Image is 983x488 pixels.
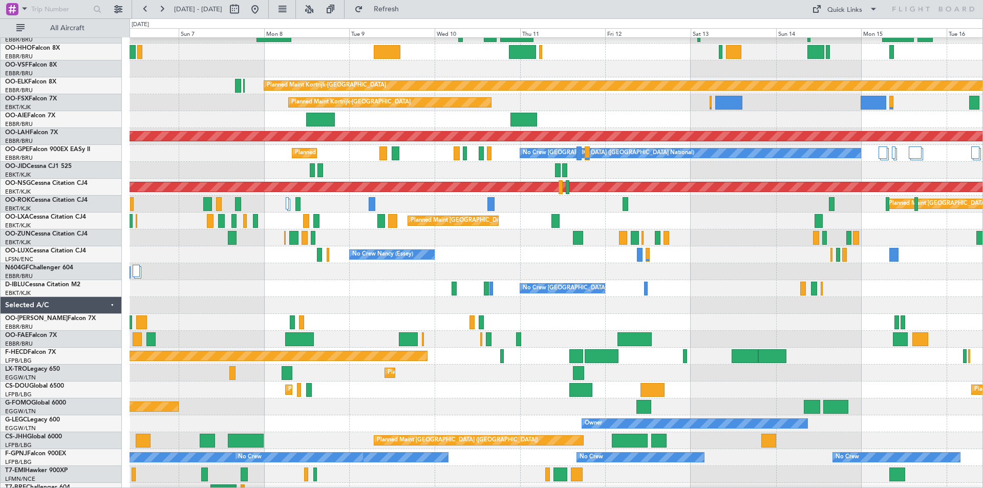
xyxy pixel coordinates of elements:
[5,62,57,68] a: OO-VSFFalcon 8X
[5,197,88,203] a: OO-ROKCessna Citation CJ4
[827,5,862,15] div: Quick Links
[5,366,60,372] a: LX-TROLegacy 650
[523,145,694,161] div: No Crew [GEOGRAPHIC_DATA] ([GEOGRAPHIC_DATA] National)
[5,282,25,288] span: D-IBLU
[5,383,64,389] a: CS-DOUGlobal 6500
[5,163,27,169] span: OO-JID
[5,441,32,449] a: LFPB/LBG
[435,28,520,37] div: Wed 10
[5,197,31,203] span: OO-ROK
[5,323,33,331] a: EBBR/BRU
[5,434,62,440] a: CS-JHHGlobal 6000
[5,171,31,179] a: EBKT/KJK
[5,79,28,85] span: OO-ELK
[585,416,602,431] div: Owner
[5,340,33,348] a: EBBR/BRU
[5,366,27,372] span: LX-TRO
[5,130,58,136] a: OO-LAHFalcon 7X
[5,256,33,263] a: LFSN/ENC
[5,451,27,457] span: F-GPNJ
[5,400,31,406] span: G-FOMO
[5,434,27,440] span: CS-JHH
[5,120,33,128] a: EBBR/BRU
[5,357,32,365] a: LFPB/LBG
[5,130,30,136] span: OO-LAH
[5,425,36,432] a: EGGW/LTN
[5,87,33,94] a: EBBR/BRU
[411,213,596,228] div: Planned Maint [GEOGRAPHIC_DATA] ([GEOGRAPHIC_DATA] National)
[291,95,411,110] div: Planned Maint Kortrijk-[GEOGRAPHIC_DATA]
[238,450,262,465] div: No Crew
[5,180,88,186] a: OO-NSGCessna Citation CJ4
[5,282,80,288] a: D-IBLUCessna Citation M2
[5,79,56,85] a: OO-ELKFalcon 8X
[5,222,31,229] a: EBKT/KJK
[267,78,386,93] div: Planned Maint Kortrijk-[GEOGRAPHIC_DATA]
[174,5,222,14] span: [DATE] - [DATE]
[5,383,29,389] span: CS-DOU
[264,28,350,37] div: Mon 8
[350,1,411,17] button: Refresh
[5,70,33,77] a: EBBR/BRU
[94,28,179,37] div: Sat 6
[5,53,33,60] a: EBBR/BRU
[5,468,25,474] span: T7-EMI
[5,315,96,322] a: OO-[PERSON_NAME]Falcon 7X
[5,45,60,51] a: OO-HHOFalcon 8X
[5,154,33,162] a: EBBR/BRU
[5,163,72,169] a: OO-JIDCessna CJ1 525
[5,391,32,398] a: LFPB/LBG
[5,248,86,254] a: OO-LUXCessna Citation CJ4
[523,281,694,296] div: No Crew [GEOGRAPHIC_DATA] ([GEOGRAPHIC_DATA] National)
[288,382,450,397] div: Planned Maint [GEOGRAPHIC_DATA] ([GEOGRAPHIC_DATA])
[5,289,31,297] a: EBKT/KJK
[5,374,36,381] a: EGGW/LTN
[5,214,86,220] a: OO-LXACessna Citation CJ4
[352,247,413,262] div: No Crew Nancy (Essey)
[5,417,60,423] a: G-LEGCLegacy 600
[349,28,435,37] div: Tue 9
[5,468,68,474] a: T7-EMIHawker 900XP
[5,96,29,102] span: OO-FSX
[11,20,111,36] button: All Aircraft
[5,475,35,483] a: LFMN/NCE
[5,188,31,196] a: EBKT/KJK
[5,332,57,338] a: OO-FAEFalcon 7X
[807,1,883,17] button: Quick Links
[520,28,606,37] div: Thu 11
[691,28,776,37] div: Sat 13
[5,96,57,102] a: OO-FSXFalcon 7X
[5,349,28,355] span: F-HECD
[5,146,29,153] span: OO-GPE
[776,28,862,37] div: Sun 14
[5,272,33,280] a: EBBR/BRU
[5,180,31,186] span: OO-NSG
[5,137,33,145] a: EBBR/BRU
[365,6,408,13] span: Refresh
[580,450,603,465] div: No Crew
[5,265,29,271] span: N604GF
[5,103,31,111] a: EBKT/KJK
[5,231,88,237] a: OO-ZUNCessna Citation CJ4
[5,214,29,220] span: OO-LXA
[5,400,66,406] a: G-FOMOGlobal 6000
[5,36,33,44] a: EBBR/BRU
[5,248,29,254] span: OO-LUX
[388,365,455,380] div: Planned Maint Dusseldorf
[5,239,31,246] a: EBKT/KJK
[5,45,32,51] span: OO-HHO
[5,349,56,355] a: F-HECDFalcon 7X
[5,62,29,68] span: OO-VSF
[5,417,27,423] span: G-LEGC
[377,433,538,448] div: Planned Maint [GEOGRAPHIC_DATA] ([GEOGRAPHIC_DATA])
[5,458,32,466] a: LFPB/LBG
[5,113,55,119] a: OO-AIEFalcon 7X
[605,28,691,37] div: Fri 12
[5,451,66,457] a: F-GPNJFalcon 900EX
[5,265,73,271] a: N604GFChallenger 604
[5,408,36,415] a: EGGW/LTN
[5,315,68,322] span: OO-[PERSON_NAME]
[295,145,480,161] div: Planned Maint [GEOGRAPHIC_DATA] ([GEOGRAPHIC_DATA] National)
[5,146,90,153] a: OO-GPEFalcon 900EX EASy II
[5,231,31,237] span: OO-ZUN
